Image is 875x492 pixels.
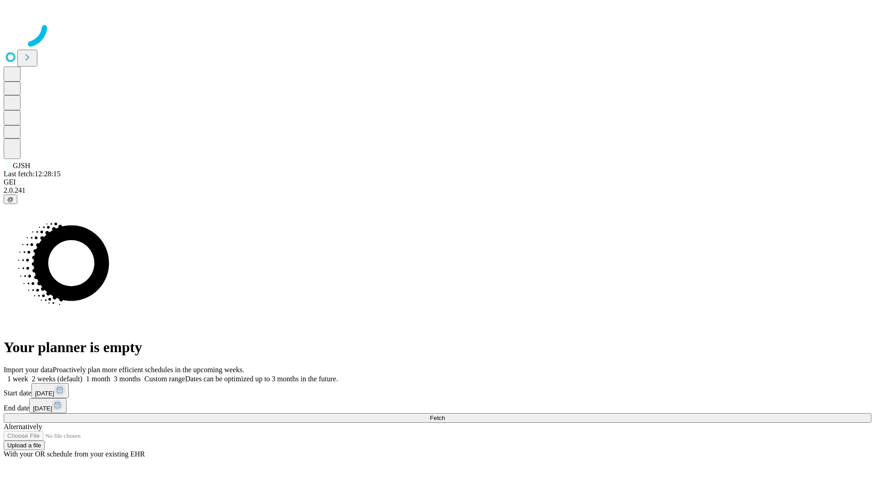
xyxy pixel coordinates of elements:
[31,383,69,398] button: [DATE]
[4,339,871,356] h1: Your planner is empty
[29,398,67,413] button: [DATE]
[7,375,28,383] span: 1 week
[4,398,871,413] div: End date
[53,366,244,374] span: Proactively plan more efficient schedules in the upcoming weeks.
[430,415,445,421] span: Fetch
[32,375,82,383] span: 2 weeks (default)
[4,170,61,178] span: Last fetch: 12:28:15
[86,375,110,383] span: 1 month
[114,375,141,383] span: 3 months
[4,423,42,430] span: Alternatively
[33,405,52,412] span: [DATE]
[35,390,54,397] span: [DATE]
[4,178,871,186] div: GEI
[4,366,53,374] span: Import your data
[144,375,185,383] span: Custom range
[4,441,45,450] button: Upload a file
[4,195,17,204] button: @
[7,196,14,203] span: @
[13,162,30,169] span: GJSH
[4,383,871,398] div: Start date
[4,186,871,195] div: 2.0.241
[4,413,871,423] button: Fetch
[4,450,145,458] span: With your OR schedule from your existing EHR
[185,375,338,383] span: Dates can be optimized up to 3 months in the future.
